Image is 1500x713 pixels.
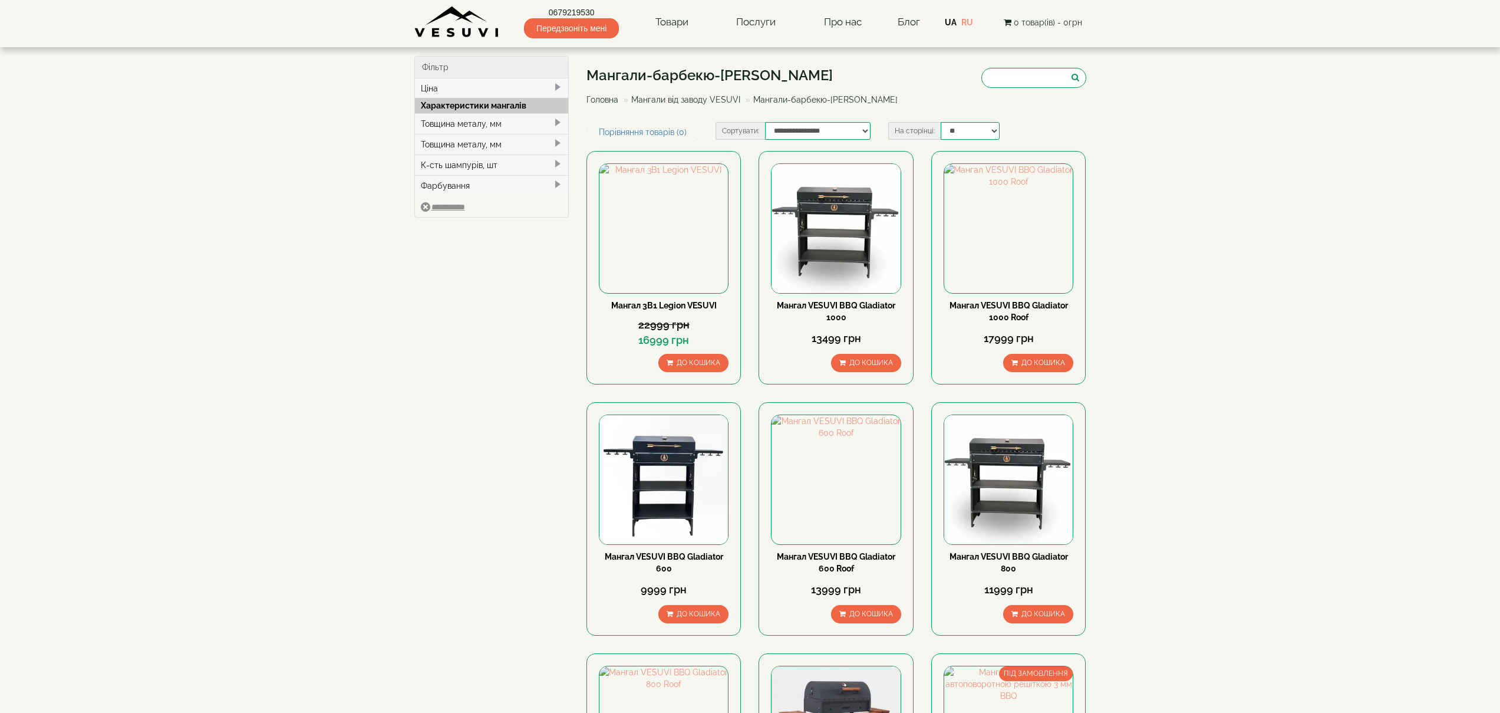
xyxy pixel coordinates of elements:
[415,134,569,155] div: Товщина металу, мм
[1021,359,1065,367] span: До кошика
[524,18,619,38] span: Передзвоніть мені
[644,9,700,36] a: Товари
[1003,354,1073,372] button: До кошика
[1014,18,1082,27] span: 0 товар(ів) - 0грн
[677,359,720,367] span: До кошика
[944,331,1073,346] div: 17999 грн
[777,301,895,322] a: Мангал VESUVI BBQ Gladiator 1000
[658,605,728,623] button: До кошика
[812,9,873,36] a: Про нас
[944,582,1073,597] div: 11999 грн
[586,68,906,83] h1: Мангали-барбекю-[PERSON_NAME]
[772,415,900,544] img: Мангал VESUVI BBQ Gladiator 600 Roof
[631,95,740,104] a: Мангали від заводу VESUVI
[831,354,901,372] button: До кошика
[599,317,728,333] div: 22999 грн
[888,122,941,140] label: На сторінці:
[961,18,973,27] a: RU
[599,164,728,293] img: Мангал 3В1 Legion VESUVI
[944,415,1073,544] img: Мангал VESUVI BBQ Gladiator 800
[415,78,569,98] div: Ціна
[415,57,569,78] div: Фільтр
[586,95,618,104] a: Головна
[849,359,893,367] span: До кошика
[677,610,720,618] span: До кошика
[415,175,569,196] div: Фарбування
[950,552,1068,573] a: Мангал VESUVI BBQ Gladiator 800
[599,582,728,597] div: 9999 грн
[724,9,787,36] a: Послуги
[599,415,728,544] img: Мангал VESUVI BBQ Gladiator 600
[586,122,699,142] a: Порівняння товарів (0)
[771,582,901,597] div: 13999 грн
[658,354,728,372] button: До кошика
[777,552,895,573] a: Мангал VESUVI BBQ Gladiator 600 Roof
[415,155,569,175] div: К-сть шампурів, шт
[898,16,920,28] a: Блог
[743,94,898,106] li: Мангали-барбекю-[PERSON_NAME]
[415,113,569,134] div: Товщина металу, мм
[599,333,728,348] div: 16999 грн
[849,610,893,618] span: До кошика
[771,331,901,346] div: 13499 грн
[1000,16,1086,29] button: 0 товар(ів) - 0грн
[611,301,717,310] a: Мангал 3В1 Legion VESUVI
[944,164,1073,293] img: Мангал VESUVI BBQ Gladiator 1000 Roof
[524,6,619,18] a: 0679219530
[831,605,901,623] button: До кошика
[1003,605,1073,623] button: До кошика
[415,98,569,113] div: Характеристики мангалів
[772,164,900,293] img: Мангал VESUVI BBQ Gladiator 1000
[999,666,1073,681] span: ПІД ЗАМОВЛЕННЯ
[414,6,500,38] img: Завод VESUVI
[605,552,723,573] a: Мангал VESUVI BBQ Gladiator 600
[945,18,957,27] a: UA
[950,301,1068,322] a: Мангал VESUVI BBQ Gladiator 1000 Roof
[716,122,765,140] label: Сортувати:
[1021,610,1065,618] span: До кошика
